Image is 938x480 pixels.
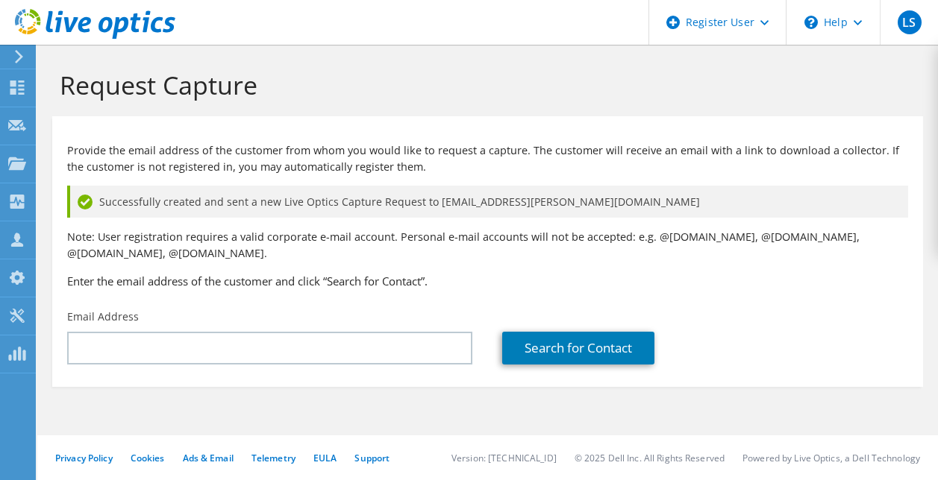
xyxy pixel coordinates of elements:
[502,332,654,364] a: Search for Contact
[67,142,908,175] p: Provide the email address of the customer from whom you would like to request a capture. The cust...
[354,452,390,464] a: Support
[99,194,700,210] span: Successfully created and sent a new Live Optics Capture Request to [EMAIL_ADDRESS][PERSON_NAME][D...
[742,452,920,464] li: Powered by Live Optics, a Dell Technology
[55,452,113,464] a: Privacy Policy
[67,309,139,324] label: Email Address
[804,16,818,29] svg: \n
[251,452,296,464] a: Telemetry
[313,452,337,464] a: EULA
[60,69,908,101] h1: Request Capture
[575,452,725,464] li: © 2025 Dell Inc. All Rights Reserved
[67,273,908,289] h3: Enter the email address of the customer and click “Search for Contact”.
[67,229,908,262] p: Note: User registration requires a valid corporate e-mail account. Personal e-mail accounts will ...
[898,10,922,34] span: LS
[183,452,234,464] a: Ads & Email
[451,452,557,464] li: Version: [TECHNICAL_ID]
[131,452,165,464] a: Cookies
